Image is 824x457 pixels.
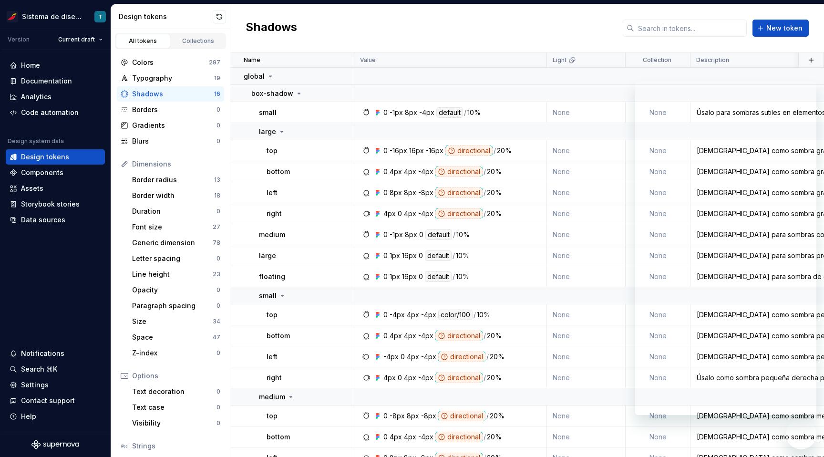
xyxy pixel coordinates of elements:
div: 297 [209,59,220,66]
div: 0 [216,404,220,411]
div: default [425,250,452,261]
div: 16px [402,271,417,282]
td: None [547,224,626,245]
div: Blurs [132,136,216,146]
svg: Supernova Logo [31,440,79,449]
a: Analytics [6,89,105,104]
a: Space47 [128,330,224,345]
td: None [547,367,626,388]
div: / [484,208,486,219]
p: floating [259,272,285,281]
p: medium [259,230,285,239]
div: Shadows [132,89,214,99]
div: directional [435,432,483,442]
div: 0 [383,166,388,177]
td: None [547,102,626,123]
a: Code automation [6,105,105,120]
div: 10% [477,310,490,320]
div: Code automation [21,108,79,117]
div: Design system data [8,137,64,145]
div: 4px [407,310,419,320]
div: 16px [402,250,417,261]
div: 13 [214,176,220,184]
div: Contact support [21,396,75,405]
a: Border radius13 [128,172,224,187]
td: None [626,102,690,123]
div: 20% [487,331,502,341]
div: 8px [407,411,419,421]
div: Assets [21,184,43,193]
div: -4px [421,352,436,362]
div: -4px [418,331,433,341]
div: -1px [390,229,403,240]
p: large [259,127,276,136]
td: None [626,224,690,245]
p: Collection [643,56,671,64]
p: global [244,72,265,81]
p: Value [360,56,376,64]
a: Size34 [128,314,224,329]
div: 8px [390,187,402,198]
div: 0 [383,107,388,118]
td: None [547,426,626,447]
div: 23 [213,270,220,278]
div: Text decoration [132,387,216,396]
div: directional [435,208,483,219]
td: None [547,182,626,203]
div: default [425,229,452,240]
div: / [453,229,455,240]
div: 0 [419,271,423,282]
div: Z-index [132,348,216,358]
div: directional [438,411,485,421]
button: Notifications [6,346,105,361]
div: / [474,310,476,320]
div: / [484,187,486,198]
div: 4px [383,208,396,219]
a: Paragraph spacing0 [128,298,224,313]
a: Data sources [6,212,105,228]
div: 0 [216,388,220,395]
a: Assets [6,181,105,196]
td: None [626,161,690,182]
div: 0 [419,250,423,261]
div: 34 [213,318,220,325]
div: Sistema de diseño Iberia [22,12,83,21]
div: 0 [216,137,220,145]
div: Components [21,168,63,177]
a: Letter spacing0 [128,251,224,266]
div: / [484,166,486,177]
div: T [98,13,102,21]
div: Typography [132,73,214,83]
div: / [484,432,486,442]
div: / [484,373,486,383]
div: Visibility [132,418,216,428]
p: left [267,352,278,362]
div: Dimensions [132,159,220,169]
div: Gradients [132,121,216,130]
div: Line height [132,270,213,279]
a: Z-index0 [128,345,224,361]
td: None [547,245,626,266]
div: 20% [487,187,502,198]
p: bottom [267,167,290,177]
div: Font size [132,222,213,232]
p: top [267,310,278,320]
div: 0 [216,302,220,310]
div: 8px [405,229,417,240]
div: 0 [383,187,388,198]
div: 20% [497,145,512,156]
a: Documentation [6,73,105,89]
div: Options [132,371,220,381]
div: Size [132,317,213,326]
div: / [486,352,489,362]
div: -1px [390,107,403,118]
div: 27 [213,223,220,231]
p: Name [244,56,260,64]
p: left [267,188,278,197]
div: Collections [175,37,222,45]
div: 1px [390,250,400,261]
div: default [425,271,452,282]
div: Borders [132,105,216,114]
td: None [626,405,690,426]
td: None [547,405,626,426]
